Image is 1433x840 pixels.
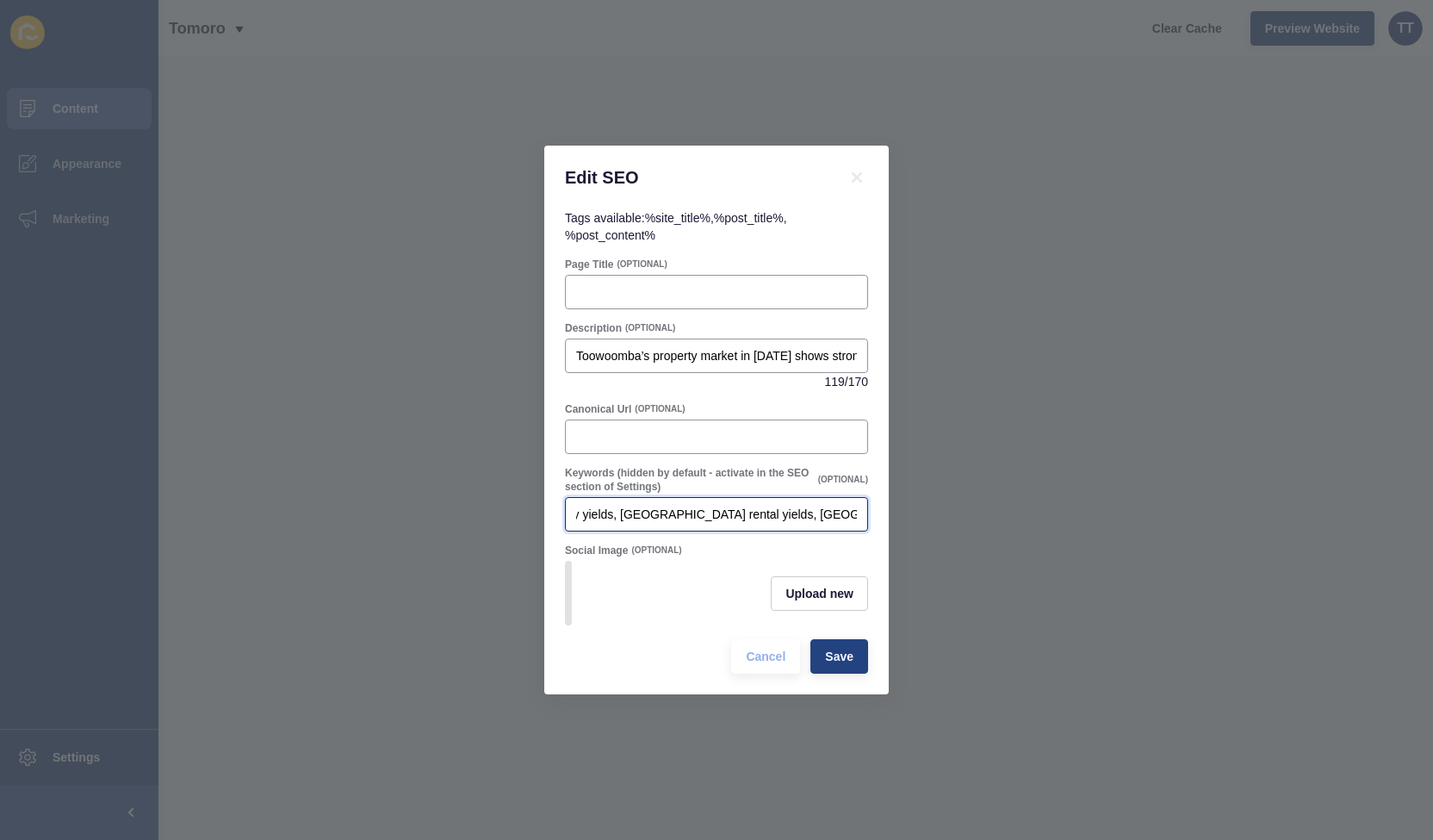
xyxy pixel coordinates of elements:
span: (OPTIONAL) [818,474,868,486]
span: Tags available: , , [565,211,787,242]
code: %post_title% [714,211,784,225]
label: Keywords (hidden by default - activate in the SEO section of Settings) [565,466,815,494]
span: Cancel [746,648,785,665]
button: Save [810,639,868,674]
span: 119 [824,373,844,390]
code: %site_title% [645,211,710,225]
label: Social Image [565,544,628,557]
span: Upload new [785,585,853,602]
label: Page Title [565,258,613,271]
label: Description [565,321,622,335]
label: Canonical Url [565,402,631,416]
span: (OPTIONAL) [635,403,685,415]
span: / [845,373,848,390]
span: (OPTIONAL) [631,544,681,557]
span: Save [825,648,853,665]
span: (OPTIONAL) [617,258,667,271]
span: (OPTIONAL) [625,322,675,334]
button: Upload new [771,576,868,611]
h1: Edit SEO [565,166,825,189]
code: %post_content% [565,228,655,242]
button: Cancel [731,639,800,674]
span: 170 [848,373,868,390]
